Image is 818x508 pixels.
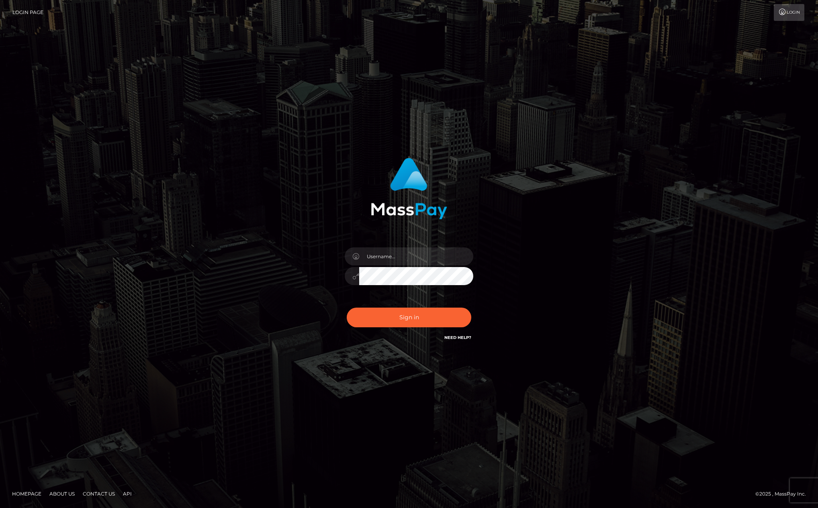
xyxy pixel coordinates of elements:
div: © 2025 , MassPay Inc. [755,490,812,498]
a: Homepage [9,488,45,500]
input: Username... [359,247,473,265]
button: Sign in [347,308,471,327]
a: Contact Us [80,488,118,500]
a: Need Help? [444,335,471,340]
img: MassPay Login [371,158,447,219]
a: Login [774,4,804,21]
a: About Us [46,488,78,500]
a: API [120,488,135,500]
a: Login Page [12,4,43,21]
